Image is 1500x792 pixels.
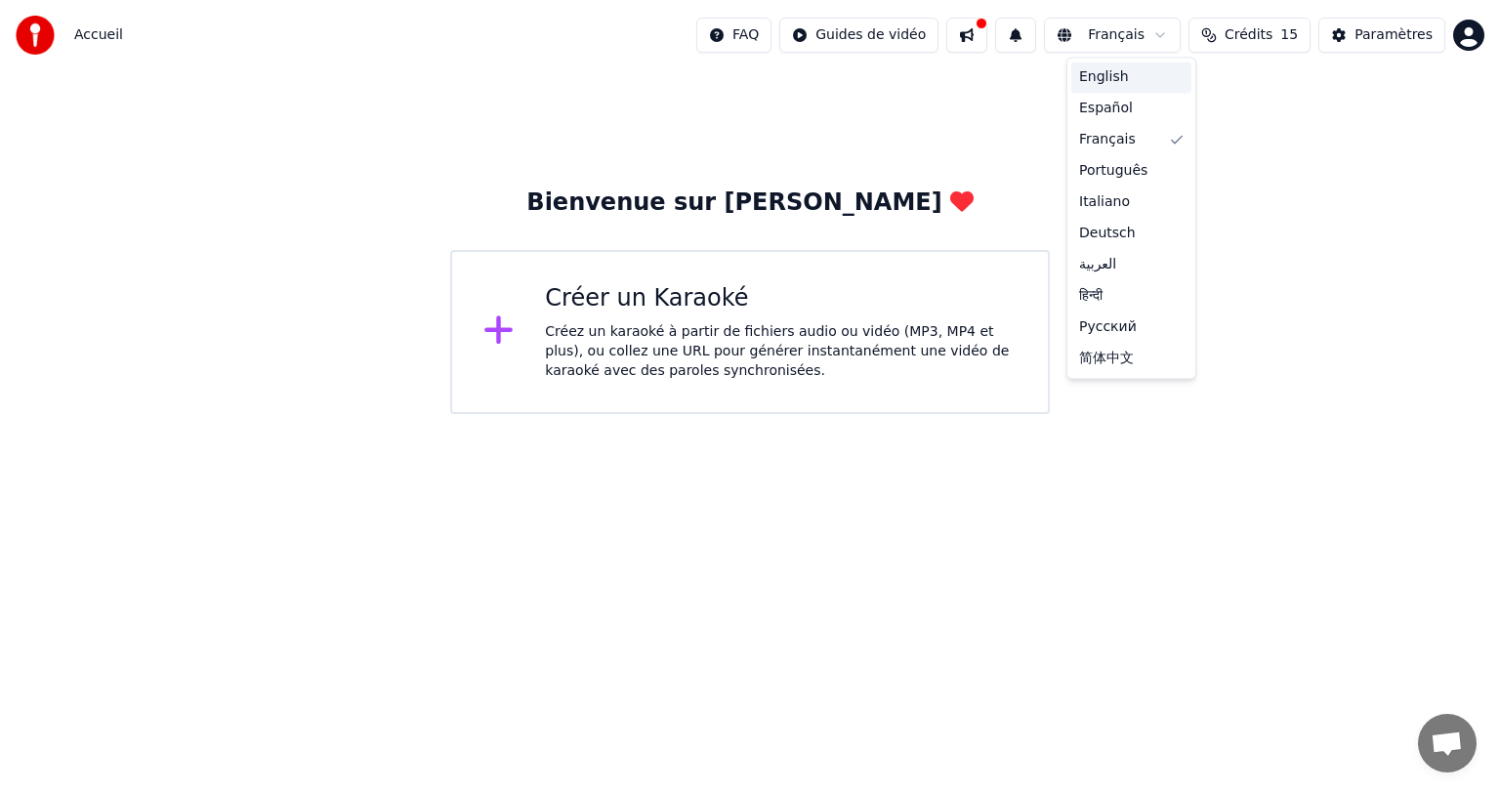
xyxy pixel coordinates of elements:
[1079,349,1134,368] span: 简体中文
[1079,192,1130,212] span: Italiano
[1079,286,1103,306] span: हिन्दी
[1079,317,1137,337] span: Русский
[1079,99,1133,118] span: Español
[1079,255,1116,274] span: العربية
[1079,67,1129,87] span: English
[1079,130,1136,149] span: Français
[1079,161,1147,181] span: Português
[1079,224,1136,243] span: Deutsch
